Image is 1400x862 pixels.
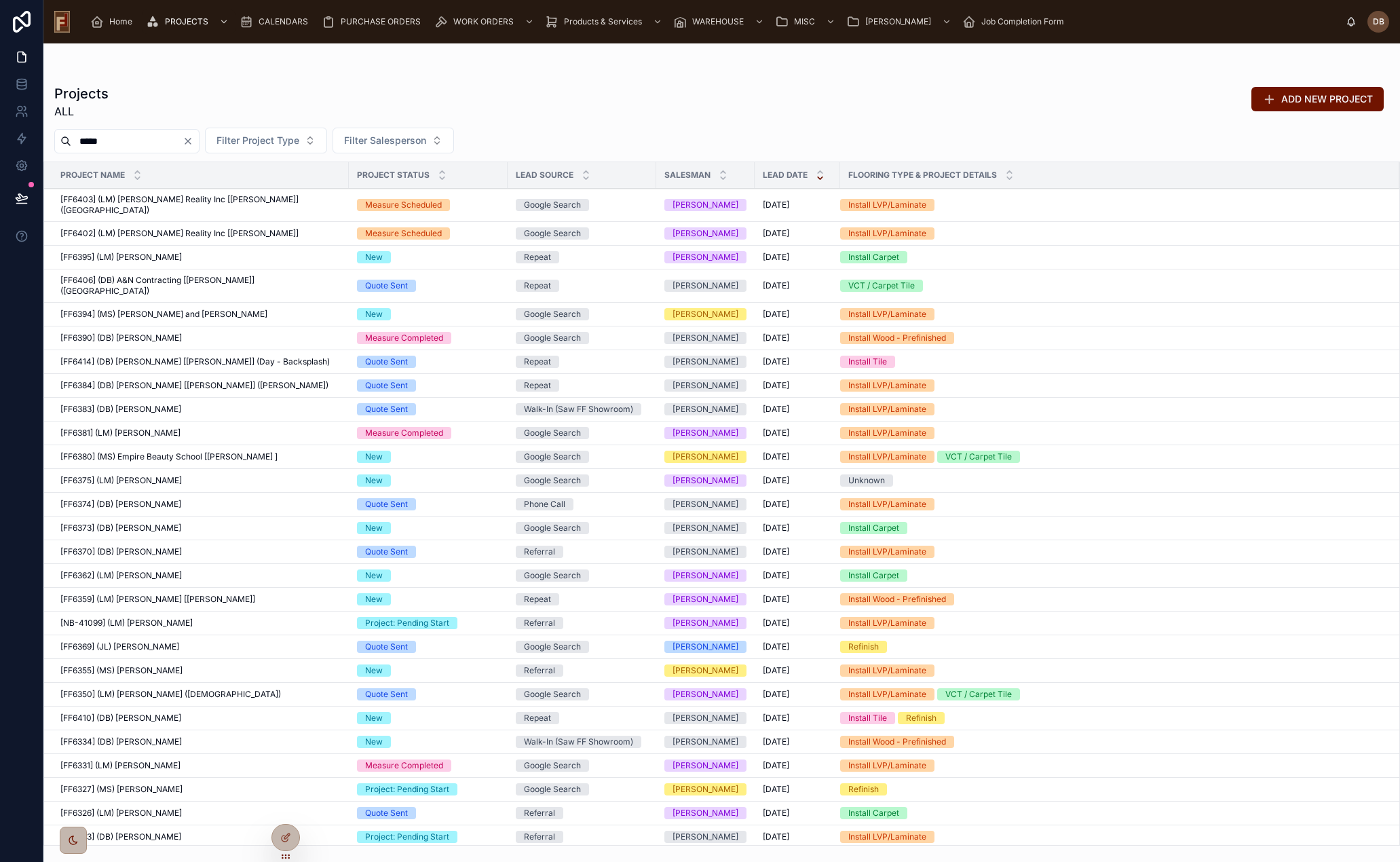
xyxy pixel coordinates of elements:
[958,10,1074,34] a: Job Completion Form
[60,570,341,581] a: [FF6362] (LM) [PERSON_NAME]
[516,617,648,629] a: Referral
[357,641,499,653] a: Quote Sent
[763,665,832,676] a: [DATE]
[524,280,551,292] div: Repeat
[848,451,926,463] div: Install LVP/Laminate
[763,428,832,438] a: [DATE]
[60,451,278,462] span: [FF6380] (MS) Empire Beauty School [[PERSON_NAME] ]
[357,736,499,748] a: New
[840,356,1383,368] a: Install Tile
[664,522,746,534] a: [PERSON_NAME]
[763,356,832,367] a: [DATE]
[763,570,789,581] span: [DATE]
[840,427,1383,439] a: Install LVP/Laminate
[524,498,565,510] div: Phone Call
[60,713,341,724] a: [FF6410] (DB) [PERSON_NAME]
[673,427,738,439] div: [PERSON_NAME]
[673,546,738,558] div: [PERSON_NAME]
[664,546,746,558] a: [PERSON_NAME]
[60,428,181,438] span: [FF6381] (LM) [PERSON_NAME]
[516,227,648,240] a: Google Search
[673,474,738,487] div: [PERSON_NAME]
[673,593,738,605] div: [PERSON_NAME]
[516,332,648,344] a: Google Search
[516,498,648,510] a: Phone Call
[60,380,341,391] a: [FF6384] (DB) [PERSON_NAME] [[PERSON_NAME]] ([PERSON_NAME])
[673,280,738,292] div: [PERSON_NAME]
[763,200,832,210] a: [DATE]
[763,404,789,415] span: [DATE]
[763,641,832,652] a: [DATE]
[216,134,299,147] span: Filter Project Type
[906,712,937,724] div: Refinish
[60,333,182,343] span: [FF6390] (DB) [PERSON_NAME]
[60,570,182,581] span: [FF6362] (LM) [PERSON_NAME]
[60,546,341,557] a: [FF6370] (DB) [PERSON_NAME]
[840,522,1383,534] a: Install Carpet
[673,332,738,344] div: [PERSON_NAME]
[109,16,132,27] span: Home
[794,16,815,27] span: MISC
[840,379,1383,392] a: Install LVP/Laminate
[763,523,832,533] a: [DATE]
[848,332,946,344] div: Install Wood - Prefinished
[840,617,1383,629] a: Install LVP/Laminate
[357,451,499,463] a: New
[664,403,746,415] a: [PERSON_NAME]
[763,356,789,367] span: [DATE]
[516,451,648,463] a: Google Search
[664,451,746,463] a: [PERSON_NAME]
[142,10,235,34] a: PROJECTS
[357,546,499,558] a: Quote Sent
[357,251,499,263] a: New
[664,593,746,605] a: [PERSON_NAME]
[60,275,341,297] a: [FF6406] (DB) A&N Contracting [[PERSON_NAME]] ([GEOGRAPHIC_DATA])
[840,403,1383,415] a: Install LVP/Laminate
[763,309,789,320] span: [DATE]
[60,451,341,462] a: [FF6380] (MS) Empire Beauty School [[PERSON_NAME] ]
[664,251,746,263] a: [PERSON_NAME]
[763,546,789,557] span: [DATE]
[981,16,1064,27] span: Job Completion Form
[357,617,499,629] a: Project: Pending Start
[763,200,789,210] span: [DATE]
[365,474,383,487] div: New
[763,546,832,557] a: [DATE]
[365,427,443,439] div: Measure Completed
[664,332,746,344] a: [PERSON_NAME]
[840,251,1383,263] a: Install Carpet
[365,664,383,677] div: New
[763,380,832,391] a: [DATE]
[763,594,789,605] span: [DATE]
[848,498,926,510] div: Install LVP/Laminate
[60,194,341,216] span: [FF6403] (LM) [PERSON_NAME] Reality Inc [[PERSON_NAME]] ([GEOGRAPHIC_DATA])
[524,664,555,677] div: Referral
[673,617,738,629] div: [PERSON_NAME]
[357,664,499,677] a: New
[516,688,648,700] a: Google Search
[524,199,581,211] div: Google Search
[430,10,541,34] a: WORK ORDERS
[673,251,738,263] div: [PERSON_NAME]
[763,665,789,676] span: [DATE]
[365,522,383,534] div: New
[524,427,581,439] div: Google Search
[848,356,887,368] div: Install Tile
[357,712,499,724] a: New
[60,475,182,486] span: [FF6375] (LM) [PERSON_NAME]
[516,664,648,677] a: Referral
[365,356,408,368] div: Quote Sent
[86,10,142,34] a: Home
[840,569,1383,582] a: Install Carpet
[763,252,789,263] span: [DATE]
[60,665,183,676] span: [FF6355] (MS) [PERSON_NAME]
[516,427,648,439] a: Google Search
[60,665,341,676] a: [FF6355] (MS) [PERSON_NAME]
[60,356,341,367] a: [FF6414] (DB) [PERSON_NAME] [[PERSON_NAME]] (Day - Backsplash)
[365,498,408,510] div: Quote Sent
[840,664,1383,677] a: Install LVP/Laminate
[365,617,449,629] div: Project: Pending Start
[365,712,383,724] div: New
[865,16,931,27] span: [PERSON_NAME]
[664,199,746,211] a: [PERSON_NAME]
